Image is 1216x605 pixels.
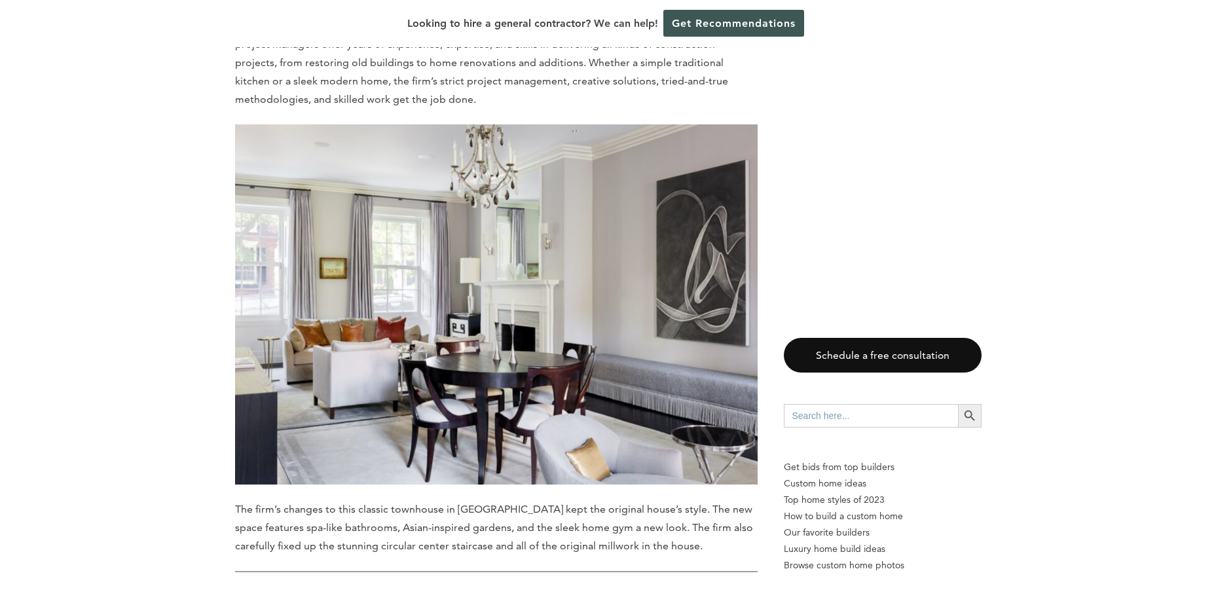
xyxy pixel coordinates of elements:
[784,492,982,508] a: Top home styles of 2023
[784,459,982,475] p: Get bids from top builders
[784,541,982,557] a: Luxury home build ideas
[784,404,958,428] input: Search here...
[784,338,982,373] a: Schedule a free consultation
[784,524,982,541] a: Our favorite builders
[784,475,982,492] a: Custom home ideas
[235,500,758,555] p: The firm’s changes to this classic townhouse in [GEOGRAPHIC_DATA] kept the original house’s style...
[784,557,982,574] a: Browse custom home photos
[784,508,982,524] a: How to build a custom home
[663,10,804,37] a: Get Recommendations
[963,409,977,423] svg: Search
